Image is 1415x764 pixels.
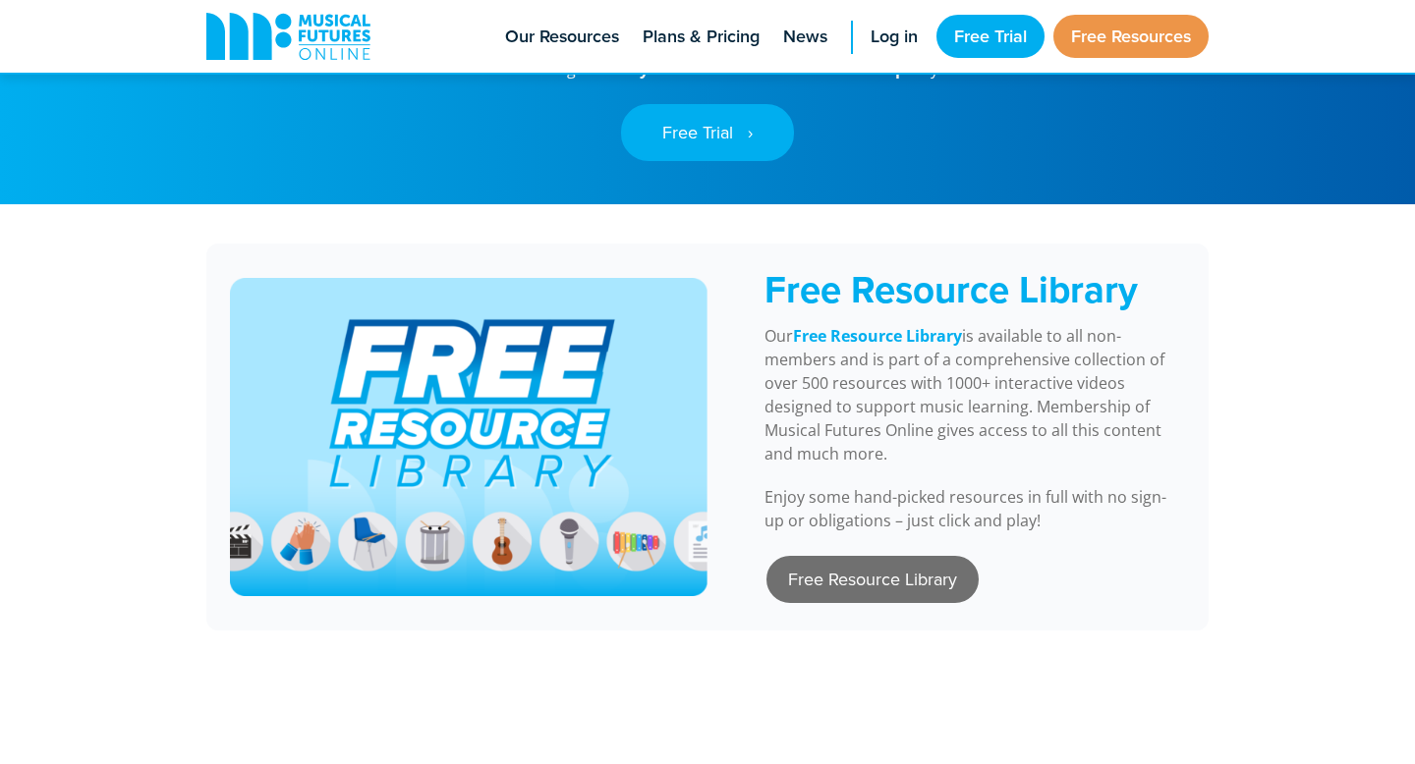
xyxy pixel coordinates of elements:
span: News [783,24,827,50]
strong: 14-day [597,58,649,80]
span: Our Resources [505,24,619,50]
strong: Premium Membership [730,58,905,80]
p: Our is available to all non-members and is part of a comprehensive collection of over 500 resourc... [764,324,1185,465]
span: Free Resource Library [764,262,1138,316]
a: Free Trial ‎‏‏‎ ‎ › [621,104,794,161]
a: Free Trial [936,15,1045,58]
a: Free Resource Library [766,556,979,603]
p: Enjoy some hand-picked resources in full with no sign-up or obligations – just click and play! [764,485,1185,532]
span: Plans & Pricing [643,24,760,50]
span: Log in [871,24,918,50]
a: Free Resource Library [793,325,962,348]
a: Free Resources [1053,15,1209,58]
